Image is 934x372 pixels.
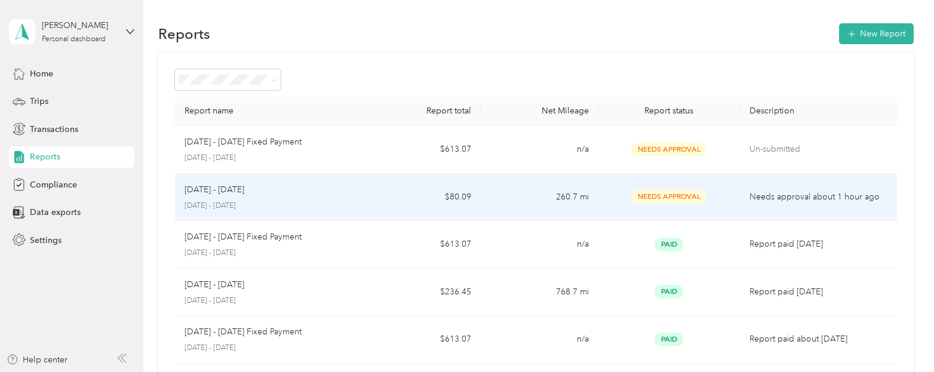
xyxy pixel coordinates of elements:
td: $613.07 [363,126,481,174]
div: [PERSON_NAME] [42,19,116,32]
th: Report total [363,96,481,126]
span: Home [30,67,53,80]
p: [DATE] - [DATE] Fixed Payment [185,325,302,339]
td: n/a [481,126,598,174]
iframe: Everlance-gr Chat Button Frame [867,305,934,372]
p: Report paid [DATE] [749,238,887,251]
span: Data exports [30,206,81,219]
span: Settings [30,234,62,247]
p: [DATE] - [DATE] [185,248,354,259]
p: Report paid [DATE] [749,285,887,299]
p: [DATE] - [DATE] [185,278,244,291]
span: Needs Approval [631,143,706,156]
td: $613.07 [363,316,481,364]
span: Compliance [30,179,77,191]
span: Needs Approval [631,190,706,204]
p: [DATE] - [DATE] Fixed Payment [185,230,302,244]
td: n/a [481,316,598,364]
span: Paid [655,333,683,346]
p: [DATE] - [DATE] [185,153,354,164]
button: Help center [7,353,67,366]
p: [DATE] - [DATE] [185,343,354,353]
p: [DATE] - [DATE] Fixed Payment [185,136,302,149]
span: Paid [655,238,683,251]
td: $80.09 [363,174,481,222]
td: 260.7 mi [481,174,598,222]
th: Report name [175,96,363,126]
span: Transactions [30,123,78,136]
td: $236.45 [363,269,481,316]
td: 768.7 mi [481,269,598,316]
span: Reports [30,150,60,163]
span: Trips [30,95,48,107]
span: Paid [655,285,683,299]
td: $613.07 [363,221,481,269]
td: n/a [481,221,598,269]
p: [DATE] - [DATE] [185,183,244,196]
p: [DATE] - [DATE] [185,296,354,306]
div: Report status [608,106,730,116]
button: New Report [839,23,914,44]
div: Personal dashboard [42,36,106,43]
th: Description [740,96,897,126]
h1: Reports [158,27,210,40]
th: Net Mileage [481,96,598,126]
p: Un-submitted [749,143,887,156]
p: Report paid about [DATE] [749,333,887,346]
p: Needs approval about 1 hour ago [749,190,887,204]
p: [DATE] - [DATE] [185,201,354,211]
